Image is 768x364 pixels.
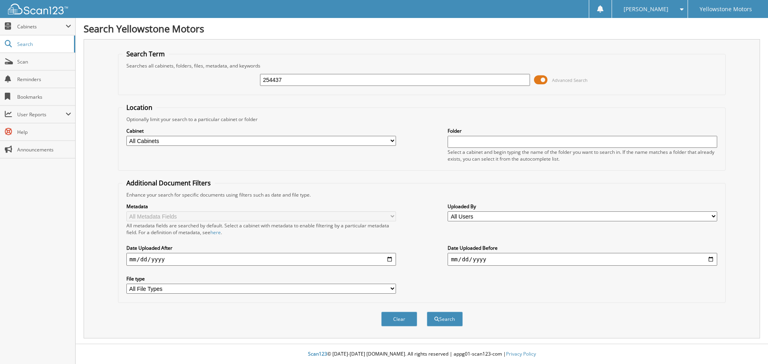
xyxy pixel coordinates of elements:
div: Searches all cabinets, folders, files, metadata, and keywords [122,62,722,69]
input: start [126,253,396,266]
span: [PERSON_NAME] [624,7,668,12]
label: Cabinet [126,127,396,134]
span: Advanced Search [552,77,588,83]
label: Date Uploaded After [126,245,396,251]
div: All metadata fields are searched by default. Select a cabinet with metadata to enable filtering b... [126,222,396,236]
button: Search [427,312,463,326]
legend: Location [122,103,156,112]
legend: Search Term [122,50,169,58]
div: Enhance your search for specific documents using filters such as date and file type. [122,191,722,198]
span: Cabinets [17,23,66,30]
label: File type [126,275,396,282]
div: © [DATE]-[DATE] [DOMAIN_NAME]. All rights reserved | appg01-scan123-com | [76,344,768,364]
span: Search [17,41,70,48]
span: Help [17,129,71,135]
button: Clear [381,312,417,326]
span: Yellowstone Motors [700,7,752,12]
label: Date Uploaded Before [448,245,717,251]
span: Bookmarks [17,93,71,100]
input: end [448,253,717,266]
label: Uploaded By [448,203,717,210]
span: Reminders [17,76,71,83]
span: Announcements [17,146,71,153]
iframe: Chat Widget [728,326,768,364]
label: Metadata [126,203,396,210]
span: Scan [17,58,71,65]
div: Select a cabinet and begin typing the name of the folder you want to search in. If the name match... [448,149,717,162]
span: Scan123 [308,350,327,357]
legend: Additional Document Filters [122,179,215,187]
a: here [210,229,221,236]
span: User Reports [17,111,66,118]
img: scan123-logo-white.svg [8,4,68,14]
div: Optionally limit your search to a particular cabinet or folder [122,116,722,123]
a: Privacy Policy [506,350,536,357]
h1: Search Yellowstone Motors [84,22,760,35]
label: Folder [448,127,717,134]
